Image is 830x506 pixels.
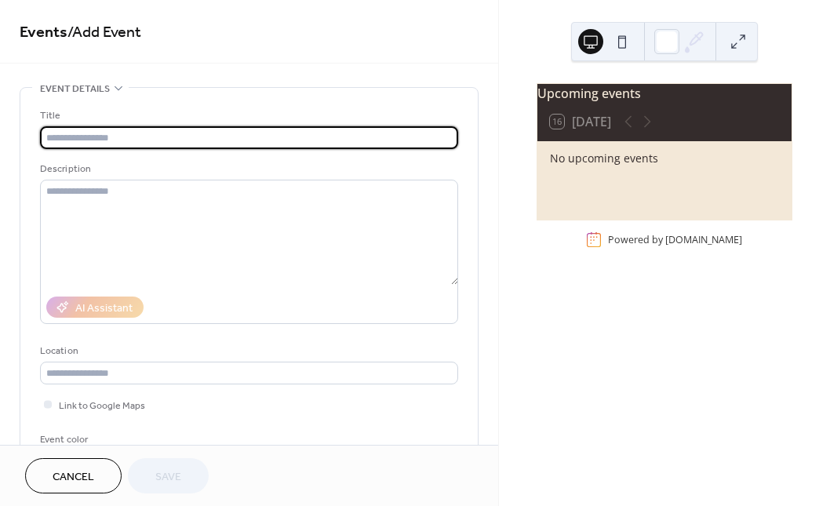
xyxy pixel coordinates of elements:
a: Events [20,17,67,48]
span: / Add Event [67,17,141,48]
div: Powered by [608,233,742,246]
span: Cancel [53,469,94,486]
div: Description [40,161,455,177]
span: Link to Google Maps [59,398,145,414]
a: [DOMAIN_NAME] [665,233,742,246]
div: Event color [40,431,158,448]
div: Upcoming events [537,84,792,103]
div: Location [40,343,455,359]
div: Title [40,107,455,124]
button: Cancel [25,458,122,493]
div: No upcoming events [550,151,779,166]
span: Event details [40,81,110,97]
